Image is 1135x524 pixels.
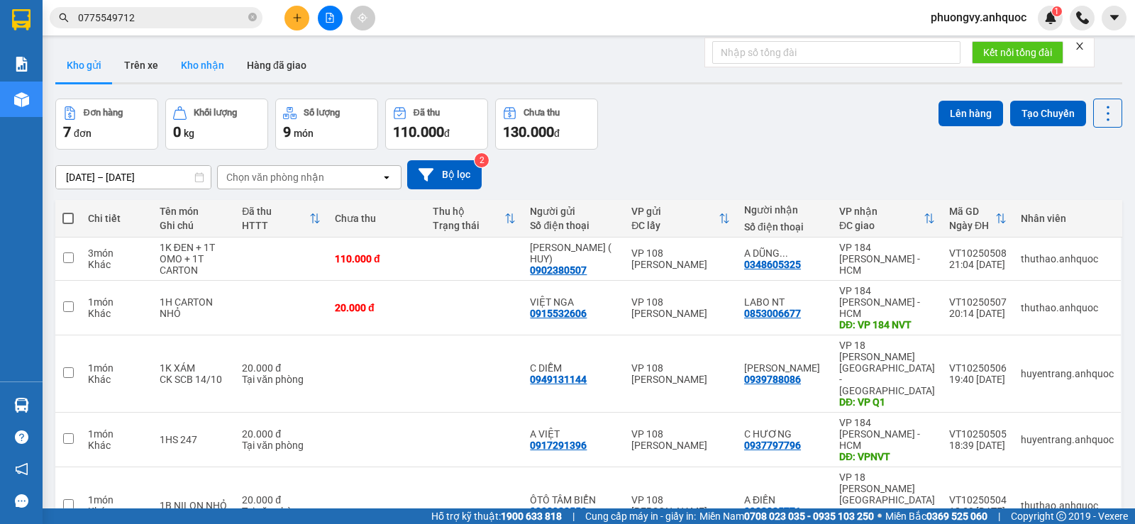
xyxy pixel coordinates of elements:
[949,220,995,231] div: Ngày ĐH
[242,440,321,451] div: Tại văn phòng
[631,428,730,451] div: VP 108 [PERSON_NAME]
[744,374,801,385] div: 0939788086
[135,80,250,100] div: 0908666688
[744,204,825,216] div: Người nhận
[88,308,145,319] div: Khác
[12,9,31,30] img: logo-vxr
[170,48,236,82] button: Kho nhận
[242,206,309,217] div: Đã thu
[631,494,730,517] div: VP 108 [PERSON_NAME]
[1021,368,1114,379] div: huyentrang.anhquoc
[236,48,318,82] button: Hàng đã giao
[744,428,825,440] div: C HƯƠNG
[335,253,419,264] div: 110.000 đ
[242,494,321,506] div: 20.000 đ
[530,362,617,374] div: C DIỄM
[226,170,324,184] div: Chọn văn phòng nhận
[88,213,145,224] div: Chi tiết
[572,508,575,524] span: |
[744,259,801,270] div: 0348605325
[426,200,524,238] th: Toggle SortBy
[84,108,123,118] div: Đơn hàng
[88,362,145,374] div: 1 món
[744,296,825,308] div: LABO NT
[393,123,444,140] span: 110.000
[919,9,1038,26] span: phuongvy.anhquoc
[275,99,378,150] button: Số lượng9món
[381,172,392,183] svg: open
[78,10,245,26] input: Tìm tên, số ĐT hoặc mã đơn
[744,506,801,517] div: 0908825771
[839,417,935,451] div: VP 184 [PERSON_NAME] - HCM
[160,242,228,276] div: 1K ĐEN + 1T OMO + 1T CARTON
[631,206,719,217] div: VP gửi
[631,220,719,231] div: ĐC lấy
[242,428,321,440] div: 20.000 đ
[113,48,170,82] button: Trên xe
[1021,302,1114,313] div: thuthao.anhquoc
[88,259,145,270] div: Khác
[1021,434,1114,445] div: huyentrang.anhquoc
[949,296,1007,308] div: VT10250507
[585,508,696,524] span: Cung cấp máy in - giấy in:
[839,206,924,217] div: VP nhận
[165,99,268,150] button: Khối lượng0kg
[1010,101,1086,126] button: Tạo Chuyến
[433,206,505,217] div: Thu hộ
[631,247,730,270] div: VP 108 [PERSON_NAME]
[631,362,730,385] div: VP 108 [PERSON_NAME]
[88,494,145,506] div: 1 món
[530,220,617,231] div: Số điện thoại
[942,200,1014,238] th: Toggle SortBy
[135,13,170,28] span: Nhận:
[699,508,874,524] span: Miền Nam
[15,462,28,476] span: notification
[949,206,995,217] div: Mã GD
[839,242,935,276] div: VP 184 [PERSON_NAME] - HCM
[744,308,801,319] div: 0853006677
[744,511,874,522] strong: 0708 023 035 - 0935 103 250
[12,63,126,83] div: 0918271631
[926,511,987,522] strong: 0369 525 060
[839,319,935,330] div: DĐ: VP 184 NVT
[55,99,158,150] button: Đơn hàng7đơn
[530,296,617,308] div: VIỆT NGA
[530,242,617,264] div: C HẰNG ( HUY)
[283,123,291,140] span: 9
[88,296,145,308] div: 1 món
[949,259,1007,270] div: 21:04 [DATE]
[358,13,367,23] span: aim
[839,220,924,231] div: ĐC giao
[160,206,228,217] div: Tên món
[1075,41,1085,51] span: close
[949,494,1007,506] div: VT10250504
[88,428,145,440] div: 1 món
[530,506,587,517] div: 0908922553
[325,13,335,23] span: file-add
[242,362,321,374] div: 20.000 đ
[530,428,617,440] div: A VIỆT
[712,41,960,64] input: Nhập số tổng đài
[1102,6,1126,30] button: caret-down
[335,302,419,313] div: 20.000 đ
[530,374,587,385] div: 0949131144
[744,494,825,506] div: A ĐIỀN
[939,101,1003,126] button: Lên hàng
[304,108,340,118] div: Số lượng
[744,221,825,233] div: Số điện thoại
[1054,6,1059,16] span: 1
[160,362,228,374] div: 1K XÁM
[15,430,28,444] span: question-circle
[414,108,440,118] div: Đã thu
[284,6,309,30] button: plus
[156,100,224,125] span: VPNVT
[135,63,250,80] div: C TRÂM
[530,308,587,319] div: 0915532606
[160,434,228,445] div: 1HS 247
[248,13,257,21] span: close-circle
[949,440,1007,451] div: 18:39 [DATE]
[242,220,309,231] div: HTTT
[780,247,788,259] span: ...
[88,247,145,259] div: 3 món
[294,128,314,139] span: món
